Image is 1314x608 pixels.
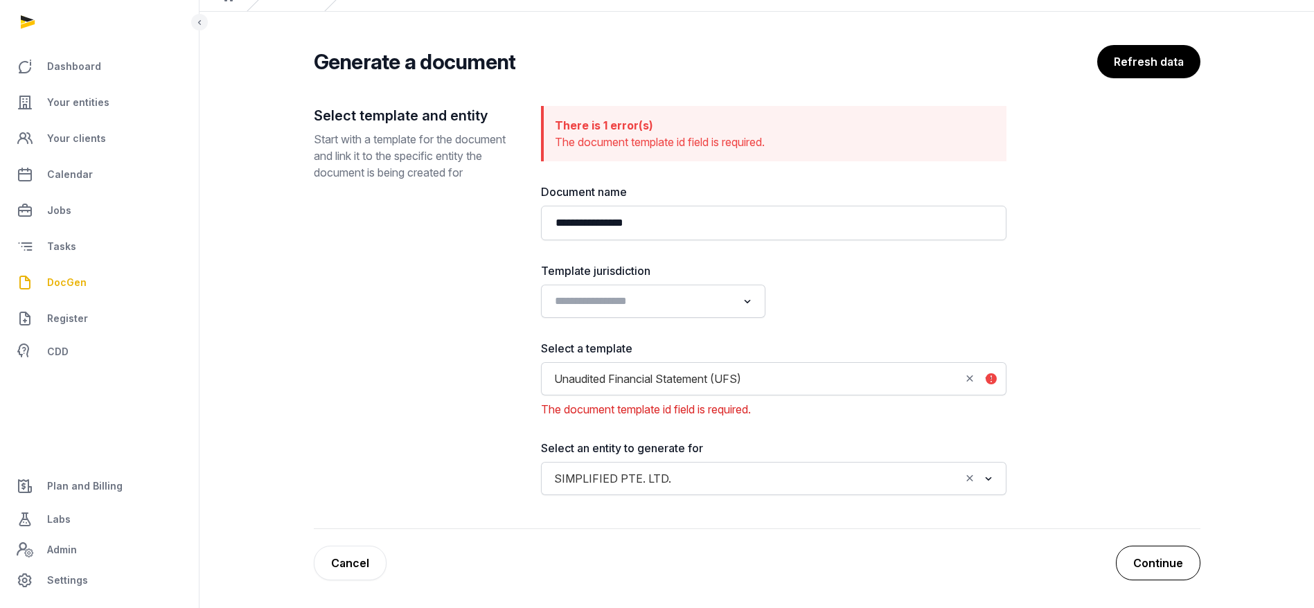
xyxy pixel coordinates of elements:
[548,466,1000,491] div: Search for option
[549,292,737,311] input: Search for option
[541,262,765,279] label: Template jurisdiction
[314,131,519,181] p: Start with a template for the document and link it to the specific entity the document is being c...
[47,238,76,255] span: Tasks
[11,302,188,335] a: Register
[548,366,1000,391] div: Search for option
[555,135,765,149] span: The document template id field is required.
[314,546,387,580] a: Cancel
[11,158,188,191] a: Calendar
[11,536,188,564] a: Admin
[964,369,976,388] button: Clear Selected
[47,343,69,360] span: CDD
[11,50,188,83] a: Dashboard
[541,340,1006,357] label: Select a template
[1097,45,1200,78] button: Refresh data
[47,94,109,111] span: Your entities
[541,440,1006,456] label: Select an entity to generate for
[11,503,188,536] a: Labs
[11,338,188,366] a: CDD
[47,274,87,291] span: DocGen
[314,106,519,125] h2: Select template and entity
[314,49,516,74] h2: Generate a document
[47,58,101,75] span: Dashboard
[11,86,188,119] a: Your entities
[47,478,123,494] span: Plan and Billing
[677,469,960,488] input: Search for option
[47,511,71,528] span: Labs
[47,542,77,558] span: Admin
[964,469,976,488] button: Clear Selected
[1116,546,1200,580] button: Continue
[11,194,188,227] a: Jobs
[747,369,960,388] input: Search for option
[47,166,93,183] span: Calendar
[541,184,1006,200] label: Document name
[47,572,88,589] span: Settings
[47,310,88,327] span: Register
[551,469,675,488] span: SIMPLIFIED PTE. LTD.
[11,470,188,503] a: Plan and Billing
[555,117,995,134] p: There is 1 error(s)
[47,130,106,147] span: Your clients
[548,289,758,314] div: Search for option
[551,369,745,388] span: Unaudited Financial Statement (UFS)
[11,122,188,155] a: Your clients
[11,266,188,299] a: DocGen
[11,564,188,597] a: Settings
[11,230,188,263] a: Tasks
[541,401,1006,418] div: The document template id field is required.
[47,202,71,219] span: Jobs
